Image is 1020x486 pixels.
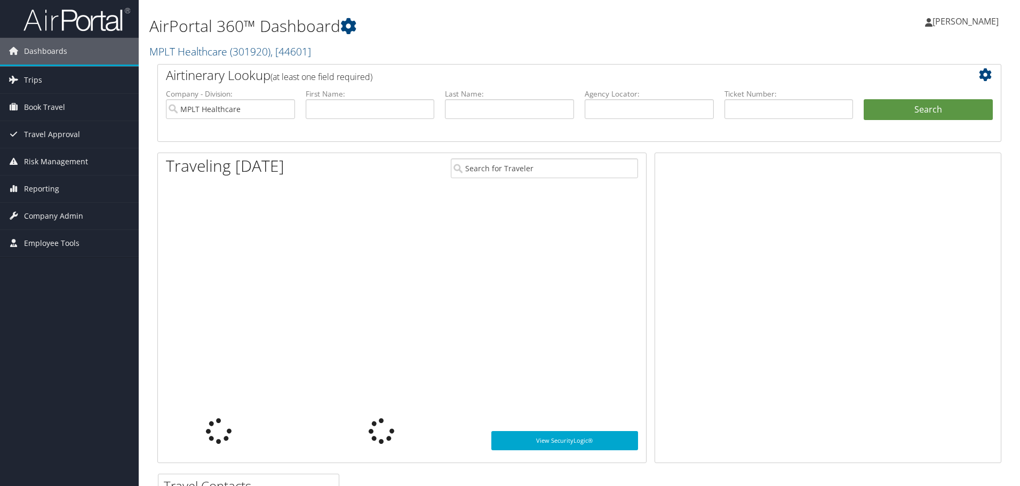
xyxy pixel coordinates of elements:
[24,94,65,121] span: Book Travel
[724,89,854,99] label: Ticket Number:
[149,44,311,59] a: MPLT Healthcare
[933,15,999,27] span: [PERSON_NAME]
[491,431,638,450] a: View SecurityLogic®
[864,99,993,121] button: Search
[166,89,295,99] label: Company - Division:
[306,89,435,99] label: First Name:
[270,71,372,83] span: (at least one field required)
[24,67,42,93] span: Trips
[270,44,311,59] span: , [ 44601 ]
[24,203,83,229] span: Company Admin
[149,15,723,37] h1: AirPortal 360™ Dashboard
[23,7,130,32] img: airportal-logo.png
[24,121,80,148] span: Travel Approval
[24,230,79,257] span: Employee Tools
[230,44,270,59] span: ( 301920 )
[166,155,284,177] h1: Traveling [DATE]
[585,89,714,99] label: Agency Locator:
[24,176,59,202] span: Reporting
[166,66,922,84] h2: Airtinerary Lookup
[445,89,574,99] label: Last Name:
[24,38,67,65] span: Dashboards
[925,5,1009,37] a: [PERSON_NAME]
[24,148,88,175] span: Risk Management
[451,158,638,178] input: Search for Traveler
